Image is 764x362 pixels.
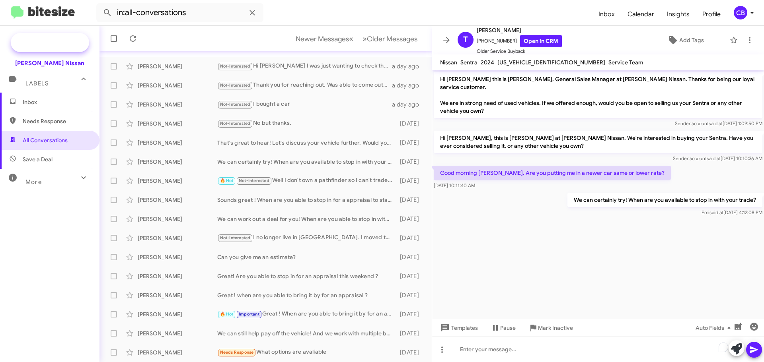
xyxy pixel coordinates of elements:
div: Sounds great ! When are you able to stop in for a appraisal to start this process ? [217,196,396,204]
div: [PERSON_NAME] [138,196,217,204]
span: Templates [439,321,478,335]
span: said at [709,209,723,215]
span: [US_VEHICLE_IDENTIFICATION_NUMBER] [497,59,605,66]
span: « [349,34,353,44]
span: Auto Fields [696,321,734,335]
span: Not-Interested [220,235,251,240]
div: [PERSON_NAME] [138,310,217,318]
span: Not-Interested [220,102,251,107]
button: Next [358,31,422,47]
div: We can still help pay off the vehicle! And we work with multiple banks! [217,329,396,337]
span: All Conversations [23,136,68,144]
span: Not-Interested [220,64,251,69]
button: CB [727,6,755,19]
div: Thank you for reaching out. Was able to come out last week. Unfortunately wasn't able to make a d... [217,81,392,90]
span: Save a Deal [23,155,53,163]
span: said at [709,120,723,126]
div: [PERSON_NAME] [138,139,217,147]
span: More [25,178,42,186]
div: I bought a car [217,100,392,109]
div: Great! Are you able to stop in for an appraisal this weekend ? [217,272,396,280]
span: T [463,33,468,46]
div: We can certainly try! When are you available to stop in with your trade? [217,158,396,166]
div: [PERSON_NAME] [138,215,217,223]
div: [DATE] [396,348,425,356]
div: [DATE] [396,215,425,223]
p: Good morning [PERSON_NAME]. Are you putting me in a newer car same or lower rate? [434,166,671,180]
span: [DATE] 10:11:40 AM [434,182,475,188]
a: Inbox [592,3,621,26]
span: [PHONE_NUMBER] [477,35,562,47]
div: [DATE] [396,272,425,280]
input: Search [96,3,263,22]
span: Emi [DATE] 4:12:08 PM [702,209,762,215]
span: Not-Interested [239,178,269,183]
span: Mark Inactive [538,321,573,335]
nav: Page navigation example [291,31,422,47]
span: Inbox [23,98,90,106]
span: Needs Response [220,350,254,355]
div: [PERSON_NAME] [138,272,217,280]
span: Not-Interested [220,121,251,126]
span: Sentra [460,59,477,66]
div: [DATE] [396,120,425,128]
span: Nissan [440,59,457,66]
div: [PERSON_NAME] Nissan [15,59,84,67]
span: Service Team [608,59,643,66]
div: I no longer live in [GEOGRAPHIC_DATA]. I moved to the DFW area sorry [217,233,396,242]
div: [PERSON_NAME] [138,81,217,89]
button: Pause [484,321,522,335]
div: [PERSON_NAME] [138,120,217,128]
div: [PERSON_NAME] [138,329,217,337]
span: Important [239,312,259,317]
a: Profile [696,3,727,26]
div: [DATE] [396,177,425,185]
span: 🔥 Hot [220,312,234,317]
div: CB [734,6,747,19]
div: Can you give me an estimate? [217,253,396,261]
div: [PERSON_NAME] [138,234,217,242]
span: Labels [25,80,49,87]
div: [DATE] [396,139,425,147]
a: Insights [661,3,696,26]
span: Older Messages [367,35,417,43]
button: Templates [432,321,484,335]
div: [DATE] [396,158,425,166]
button: Add Tags [644,33,726,47]
div: [PERSON_NAME] [138,158,217,166]
div: Great ! when are you able to bring it by for an appraisal ? [217,291,396,299]
button: Mark Inactive [522,321,579,335]
div: [DATE] [396,291,425,299]
div: No but thanks. [217,119,396,128]
div: [DATE] [396,234,425,242]
span: Older Service Buyback [477,47,562,55]
a: Calendar [621,3,661,26]
button: Auto Fields [689,321,740,335]
a: Special Campaign [11,33,89,52]
span: Add Tags [679,33,704,47]
span: Pause [500,321,516,335]
span: » [363,34,367,44]
span: 2024 [481,59,494,66]
div: a day ago [392,101,425,108]
div: That's great to hear! Let's discuss your vehicle further. Would you like to schedule an appointme... [217,139,396,147]
div: [PERSON_NAME] [138,291,217,299]
span: Not-Interested [220,83,251,88]
span: Newer Messages [296,35,349,43]
div: [PERSON_NAME] [138,177,217,185]
div: Well I don't own a pathfinder so I can't trade it in [217,176,396,185]
button: Previous [291,31,358,47]
div: [PERSON_NAME] [138,62,217,70]
div: a day ago [392,62,425,70]
div: To enrich screen reader interactions, please activate Accessibility in Grammarly extension settings [432,337,764,362]
div: [DATE] [396,310,425,318]
span: 🔥 Hot [220,178,234,183]
p: Hi [PERSON_NAME] this is [PERSON_NAME], General Sales Manager at [PERSON_NAME] Nissan. Thanks for... [434,72,762,118]
span: Needs Response [23,117,90,125]
p: Hi [PERSON_NAME], this is [PERSON_NAME] at [PERSON_NAME] Nissan. We're interested in buying your ... [434,131,762,153]
div: [DATE] [396,196,425,204]
div: We can work out a deal for you! When are you able to stop in with your Rogue?! [217,215,396,223]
